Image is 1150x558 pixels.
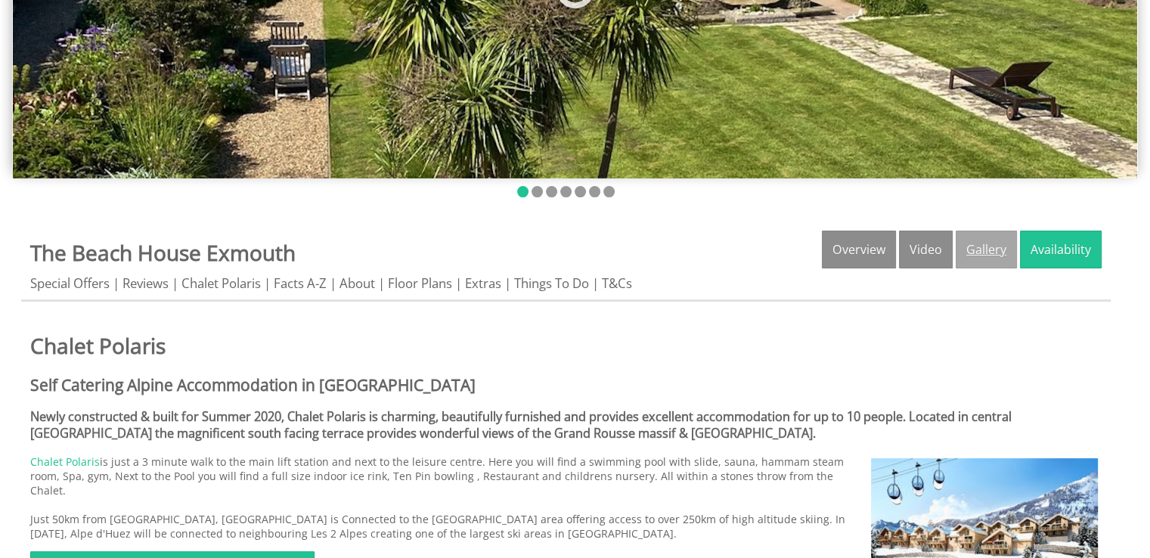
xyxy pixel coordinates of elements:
[602,274,632,292] a: T&Cs
[899,231,953,268] a: Video
[274,274,327,292] a: Facts A-Z
[465,274,501,292] a: Extras
[30,331,1102,360] a: Chalet Polaris
[181,274,261,292] a: Chalet Polaris
[30,238,296,267] a: The Beach House Exmouth
[30,408,1102,442] h3: Newly constructed & built for Summer 2020, Chalet Polaris is charming, beautifully furnished and ...
[122,274,169,292] a: Reviews
[514,274,589,292] a: Things To Do
[822,231,896,268] a: Overview
[30,454,1102,541] p: is just a 3 minute walk to the main lift station and next to the leisure centre. Here you will fi...
[30,374,1102,395] h2: Self Catering Alpine Accommodation in [GEOGRAPHIC_DATA]
[388,274,452,292] a: Floor Plans
[30,274,110,292] a: Special Offers
[339,274,375,292] a: About
[1020,231,1102,268] a: Availability
[30,454,100,469] a: Chalet Polaris
[956,231,1017,268] a: Gallery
